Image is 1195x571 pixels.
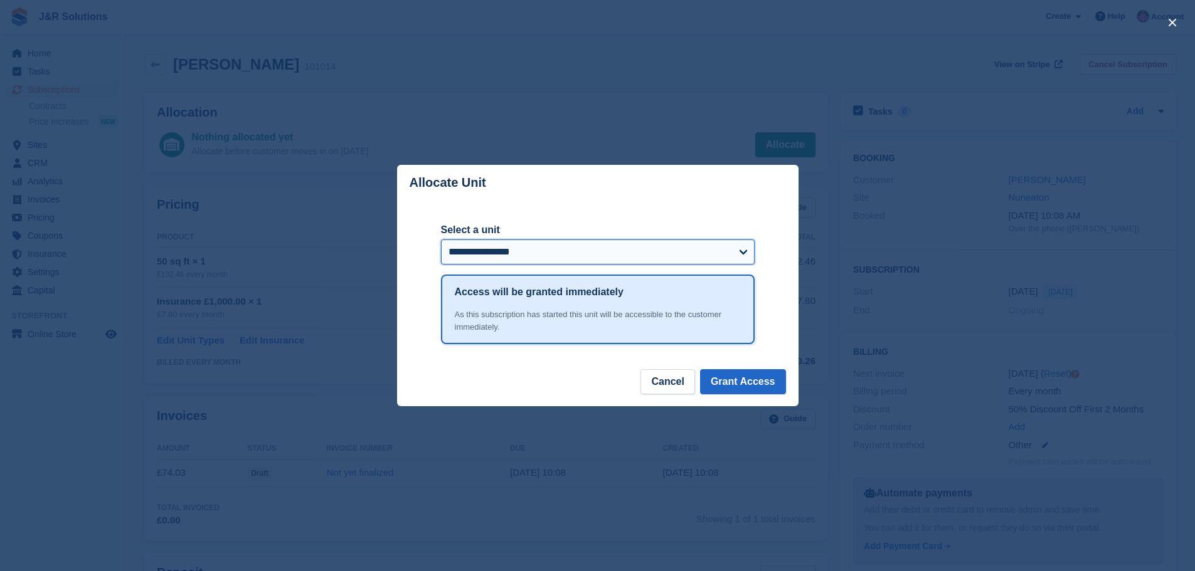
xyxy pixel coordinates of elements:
[441,223,755,238] label: Select a unit
[455,285,624,300] h1: Access will be granted immediately
[410,175,486,190] p: Allocate Unit
[1162,13,1182,33] button: close
[700,369,786,394] button: Grant Access
[640,369,694,394] button: Cancel
[455,308,741,333] div: As this subscription has started this unit will be accessible to the customer immediately.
